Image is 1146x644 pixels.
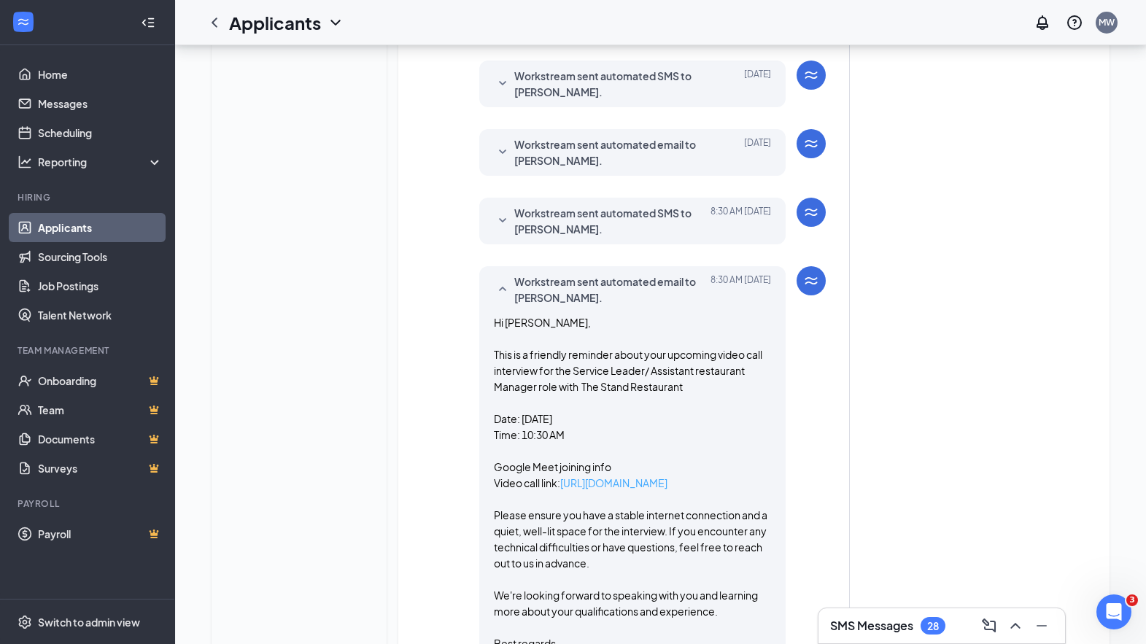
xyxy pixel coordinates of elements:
a: Talent Network [38,300,163,330]
button: ChevronUp [1004,614,1027,637]
span: Workstream sent automated SMS to [PERSON_NAME]. [514,205,705,237]
svg: ChevronDown [327,14,344,31]
h3: SMS Messages [830,618,913,634]
a: Home [38,60,163,89]
iframe: Intercom live chat [1096,594,1131,629]
a: Job Postings [38,271,163,300]
svg: SmallChevronUp [494,281,511,298]
svg: Notifications [1034,14,1051,31]
p: Hi [PERSON_NAME], [494,314,771,330]
div: 28 [927,620,939,632]
svg: Analysis [18,155,32,169]
span: [DATE] [744,68,771,100]
a: Scheduling [38,118,163,147]
div: MW [1099,16,1115,28]
div: Team Management [18,344,160,357]
a: DocumentsCrown [38,424,163,454]
svg: Settings [18,615,32,629]
a: OnboardingCrown [38,366,163,395]
div: Hiring [18,191,160,203]
svg: WorkstreamLogo [802,135,820,152]
p: We're looking forward to speaking with you and learning more about your qualifications and experi... [494,587,771,619]
p: Video call link: [494,475,771,491]
svg: SmallChevronDown [494,212,511,230]
svg: ChevronLeft [206,14,223,31]
button: Minimize [1030,614,1053,637]
span: [DATE] [744,136,771,168]
a: Sourcing Tools [38,242,163,271]
p: Please ensure you have a stable internet connection and a quiet, well-lit space for the interview... [494,507,771,571]
span: Workstream sent automated SMS to [PERSON_NAME]. [514,68,705,100]
svg: Minimize [1033,617,1050,635]
svg: WorkstreamLogo [802,66,820,84]
svg: Collapse [141,15,155,30]
svg: ComposeMessage [980,617,998,635]
span: Workstream sent automated email to [PERSON_NAME]. [514,136,705,168]
div: Switch to admin view [38,615,140,629]
a: PayrollCrown [38,519,163,548]
p: Date: [DATE] [494,411,771,427]
span: Workstream sent automated email to [PERSON_NAME]. [514,273,705,306]
svg: WorkstreamLogo [802,203,820,221]
svg: QuestionInfo [1066,14,1083,31]
svg: SmallChevronDown [494,144,511,161]
a: TeamCrown [38,395,163,424]
span: [DATE] 8:30 AM [711,273,771,306]
h1: Applicants [229,10,321,35]
p: This is a friendly reminder about your upcoming video call interview for the Service Leader/ Assi... [494,346,771,395]
span: 3 [1126,594,1138,606]
div: Payroll [18,497,160,510]
svg: WorkstreamLogo [16,15,31,29]
svg: ChevronUp [1007,617,1024,635]
svg: SmallChevronDown [494,75,511,93]
p: Google Meet joining info [494,459,771,475]
p: Time: 10:30 AM [494,427,771,443]
a: Messages [38,89,163,118]
a: [URL][DOMAIN_NAME] [560,476,667,489]
svg: WorkstreamLogo [802,272,820,290]
a: Applicants [38,213,163,242]
div: Reporting [38,155,163,169]
a: SurveysCrown [38,454,163,483]
button: ComposeMessage [977,614,1001,637]
span: [DATE] 8:30 AM [711,205,771,237]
